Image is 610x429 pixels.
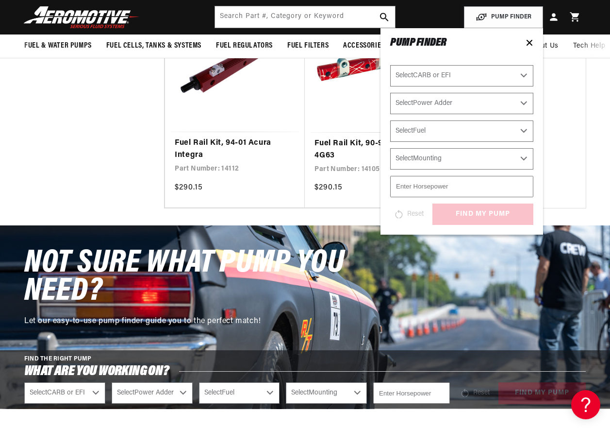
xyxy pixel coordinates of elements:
span: Tech Help [573,41,605,51]
span: Fuel Filters [287,41,329,51]
span: Fuel Cells, Tanks & Systems [106,41,201,51]
select: Mounting [286,382,367,404]
summary: Fuel Cells, Tanks & Systems [99,34,209,57]
span: Fuel & Water Pumps [24,41,92,51]
input: Search by Part Number, Category or Keyword [215,6,395,28]
span: Fuel Regulators [216,41,273,51]
span: NOT SURE WHAT PUMP YOU NEED? [24,247,345,308]
select: Fuel [390,120,533,142]
a: Fuel Rail Kit, 94-01 Acura Integra [175,137,295,162]
span: PUMP FINDER [390,37,446,49]
summary: Fuel Regulators [209,34,280,57]
input: Enter Horsepower [390,176,533,197]
summary: Accessories & Specialty [336,34,434,57]
summary: Fuel & Water Pumps [17,34,99,57]
button: search button [374,6,395,28]
p: Let our easy-to-use pump finder guide you to the perfect match! [24,315,354,328]
a: About Us [521,34,566,58]
button: PUMP FINDER [464,6,543,28]
img: Aeromotive [21,6,142,29]
select: Power Adder [390,93,533,114]
select: CARB or EFI [390,65,533,86]
select: Power Adder [112,382,193,404]
select: Mounting [390,148,533,170]
span: Accessories & Specialty [343,41,427,51]
select: CARB or EFI [24,382,105,404]
span: FIND THE RIGHT PUMP [24,356,92,362]
input: Enter Horsepower [373,382,450,404]
a: Fuel Rail Kit, 90-99 Mitsubishi 4G63 [314,137,435,162]
select: Fuel [199,382,280,404]
summary: Fuel Filters [280,34,336,57]
span: What are you working on? [24,365,169,378]
span: About Us [528,42,559,50]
